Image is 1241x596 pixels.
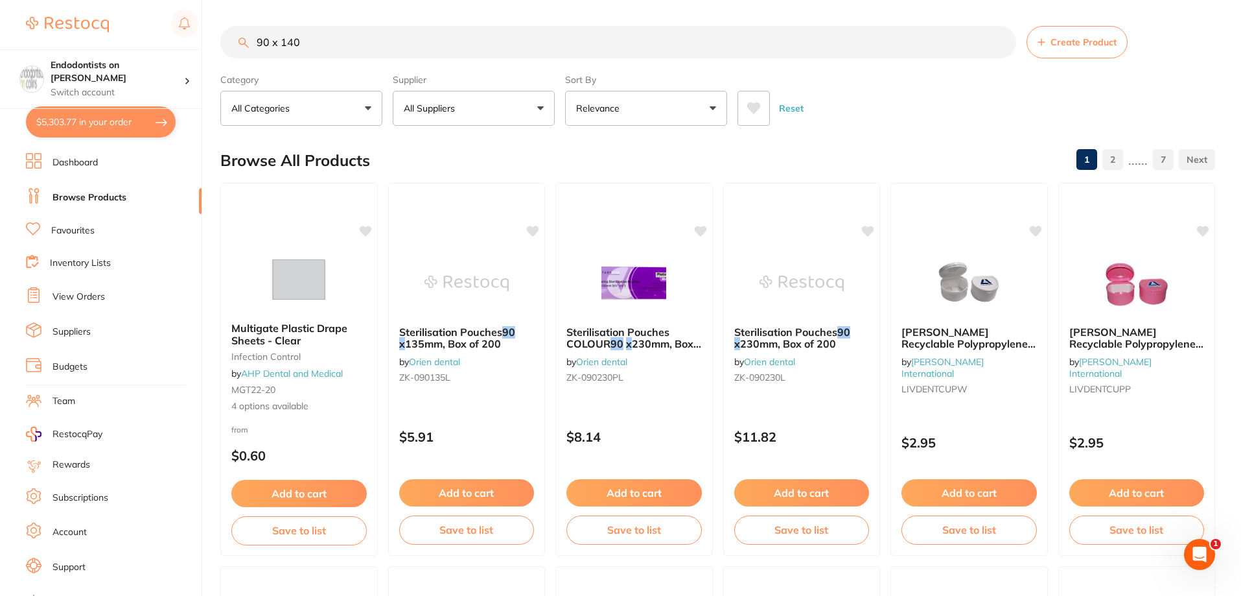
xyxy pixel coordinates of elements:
em: x [734,337,740,350]
img: Endodontists on Collins [20,66,43,89]
a: 1 [1076,147,1097,173]
button: $5,303.77 in your order [26,106,176,137]
p: Switch account [51,86,184,99]
span: Multigate Plastic Drape Sheets - Clear [231,322,347,346]
button: Reset [775,91,807,126]
a: Browse Products [52,191,126,204]
span: 230mm, Box of 200 [566,337,701,362]
h4: Endodontists on Collins [51,59,184,84]
a: Dashboard [52,156,98,169]
span: [PERSON_NAME] Recyclable Polypropylene Denture Cup, Hinged Lid, with Strainer, [1069,326,1203,374]
p: $5.91 [399,429,535,444]
span: Create Product [1050,37,1117,47]
button: Add to cart [399,479,535,507]
button: Add to cart [1069,479,1205,507]
img: Sterilisation Pouches 90 x 230mm, Box of 200 [760,251,844,316]
a: Subscriptions [52,492,108,505]
img: RestocqPay [26,427,41,442]
p: All Categories [231,102,295,115]
img: Sterilisation Pouches 90 x 135mm, Box of 200 [424,251,509,316]
span: by [566,356,627,368]
button: Add to cart [901,479,1037,507]
p: $11.82 [734,429,870,444]
a: Team [52,395,75,408]
label: Sort By [565,74,727,86]
span: by [399,356,460,368]
b: Livingstone Recyclable Polypropylene Denture Cup, Hinged Lid, with Strainer, 90 x 85 x 55mm, Whit... [901,326,1037,350]
span: 1 [1211,539,1221,549]
button: Save to list [231,516,367,545]
a: 7 [1153,147,1174,173]
b: Livingstone Recyclable Polypropylene Denture Cup, Hinged Lid, with Strainer, 90 x 85 x 55mm, Pink... [1069,326,1205,350]
span: [PERSON_NAME] Recyclable Polypropylene Denture Cup, Hinged Lid, with Strainer, [901,326,1036,374]
em: 90 [502,326,515,339]
em: x [626,337,632,350]
button: Save to list [399,516,535,544]
b: Sterilisation Pouches COLOUR 90 x 230mm, Box of 200 [566,326,702,350]
button: Add to cart [734,479,870,507]
img: Restocq Logo [26,17,109,32]
a: 2 [1102,147,1123,173]
a: Orien dental [576,356,627,368]
span: by [734,356,795,368]
p: Relevance [576,102,625,115]
a: View Orders [52,291,105,304]
button: Relevance [565,91,727,126]
img: Multigate Plastic Drape Sheets - Clear [257,247,341,312]
a: Orien dental [744,356,795,368]
span: by [901,356,984,379]
span: 4 options available [231,400,367,413]
button: Add to cart [566,479,702,507]
a: Budgets [52,361,87,374]
button: Save to list [734,516,870,544]
button: All Categories [220,91,382,126]
p: All Suppliers [404,102,460,115]
a: [PERSON_NAME] International [1069,356,1152,379]
p: $2.95 [1069,435,1205,450]
a: Suppliers [52,326,91,339]
small: infection control [231,352,367,362]
b: Multigate Plastic Drape Sheets - Clear [231,322,367,346]
span: from [231,425,248,435]
p: $0.60 [231,448,367,463]
span: ZK-090230L [734,372,785,383]
span: by [231,368,343,379]
button: All Suppliers [393,91,555,126]
p: $8.14 [566,429,702,444]
a: [PERSON_NAME] International [901,356,984,379]
span: RestocqPay [52,428,102,441]
a: Favourites [51,224,95,237]
button: Create Product [1026,26,1128,58]
button: Save to list [566,516,702,544]
img: Sterilisation Pouches COLOUR 90 x 230mm, Box of 200 [592,251,676,316]
span: ZK-090135L [399,372,450,383]
button: Save to list [901,516,1037,544]
span: ZK-090230PL [566,372,623,383]
a: Inventory Lists [50,257,111,270]
p: ...... [1128,152,1148,167]
input: Search Products [220,26,1016,58]
span: Sterilisation Pouches [399,326,502,339]
b: Sterilisation Pouches 90 x 135mm, Box of 200 [399,326,535,350]
span: LIVDENTCUPW [901,383,968,395]
em: 90 [610,337,623,350]
h2: Browse All Products [220,152,370,170]
em: 90 [837,326,850,339]
a: Rewards [52,459,90,471]
label: Supplier [393,74,555,86]
span: Sterilisation Pouches [734,326,837,339]
em: x [399,337,405,350]
a: Support [52,561,86,574]
a: Orien dental [409,356,460,368]
a: Account [52,526,87,539]
label: Category [220,74,382,86]
img: Livingstone Recyclable Polypropylene Denture Cup, Hinged Lid, with Strainer, 90 x 85 x 55mm, Pink... [1095,251,1179,316]
a: RestocqPay [26,427,102,442]
span: 230mm, Box of 200 [740,337,836,350]
button: Add to cart [231,480,367,507]
b: Sterilisation Pouches 90 x 230mm, Box of 200 [734,326,870,350]
p: $2.95 [901,435,1037,450]
a: AHP Dental and Medical [241,368,343,379]
span: MGT22-20 [231,384,275,396]
button: Save to list [1069,516,1205,544]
